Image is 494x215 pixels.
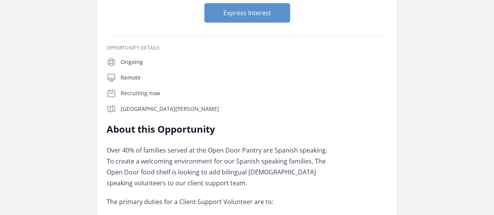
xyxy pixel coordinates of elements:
[107,196,335,207] p: The primary duties for a Client Support Volunteer are to:
[121,105,388,113] p: [GEOGRAPHIC_DATA][PERSON_NAME]
[121,89,388,97] p: Recruiting now
[121,74,388,82] p: Remote
[107,45,388,51] h3: Opportunity Details
[107,123,335,135] h2: About this Opportunity
[107,145,335,188] p: Over 40% of families served at the Open Door Pantry are Spanish speaking. To create a welcoming e...
[121,58,388,66] p: Ongoing
[204,3,290,23] button: Express Interest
